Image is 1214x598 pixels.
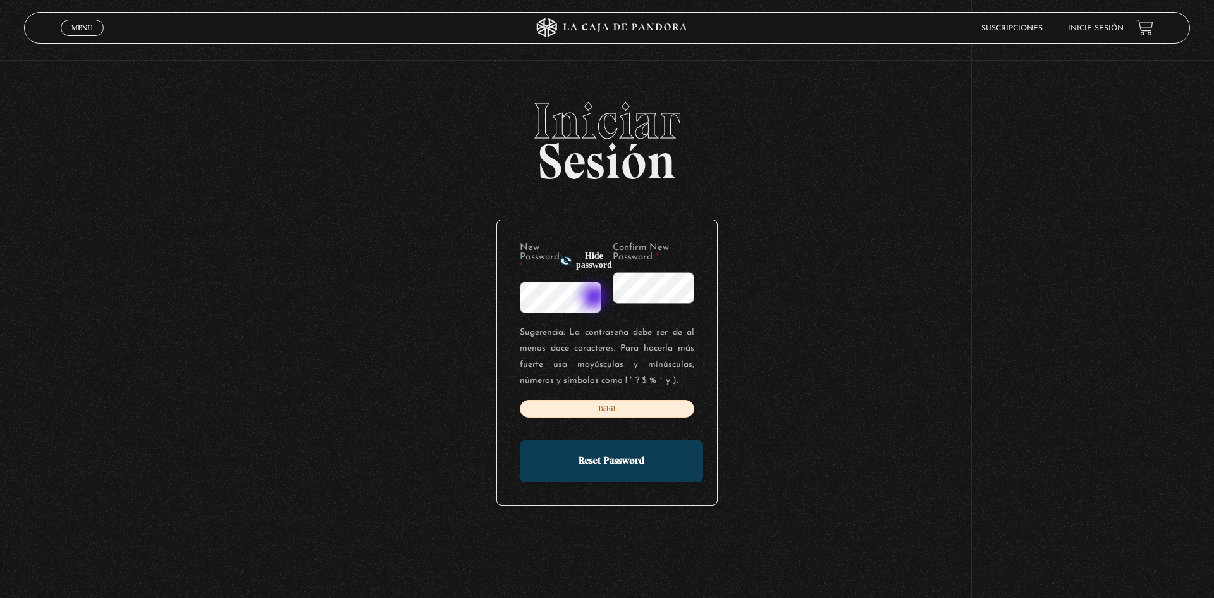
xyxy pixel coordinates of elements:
[520,400,694,418] div: Débil
[656,252,659,262] abbr: Required Field
[520,440,703,482] input: Reset Password
[1136,19,1153,36] a: View your shopping cart
[613,243,694,262] label: Confirm New Password
[520,325,694,389] p: Sugerencia: La contraseña debe ser de al menos doce caracteres. Para hacerla más fuerte usa mayús...
[981,25,1043,32] a: Suscripciones
[71,24,92,32] span: Menu
[1068,25,1124,32] a: Inicie sesión
[24,96,1189,146] span: Iniciar
[24,96,1189,177] h2: Sesión
[560,252,612,270] button: Hide password
[520,262,523,271] abbr: Required Field
[68,35,97,44] span: Cerrar
[520,243,560,271] label: New Password
[576,252,612,270] span: Hide password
